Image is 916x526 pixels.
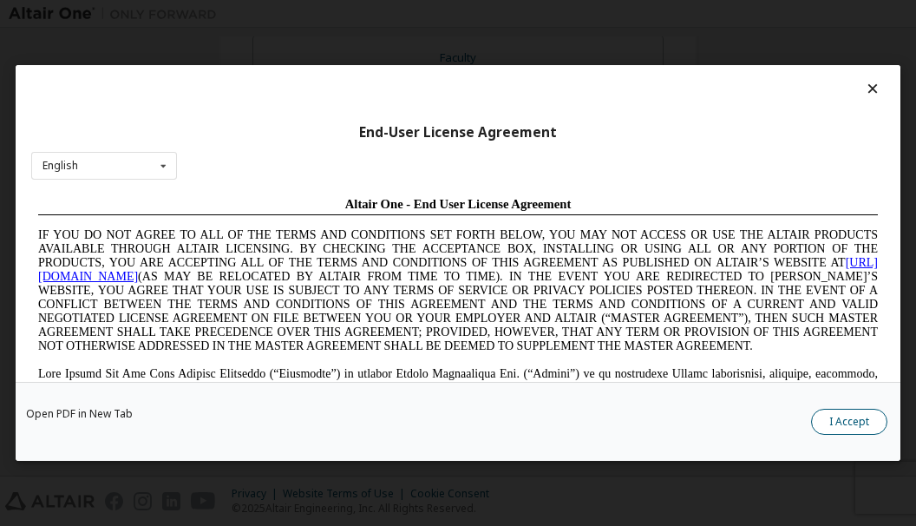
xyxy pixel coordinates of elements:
a: [URL][DOMAIN_NAME] [7,66,847,93]
button: I Accept [811,409,887,435]
span: Altair One - End User License Agreement [314,7,540,21]
span: IF YOU DO NOT AGREE TO ALL OF THE TERMS AND CONDITIONS SET FORTH BELOW, YOU MAY NOT ACCESS OR USE... [7,38,847,162]
div: End-User License Agreement [31,124,885,141]
span: Lore Ipsumd Sit Ame Cons Adipisc Elitseddo (“Eiusmodte”) in utlabor Etdolo Magnaaliqua Eni. (“Adm... [7,177,847,315]
div: English [43,161,78,171]
a: Open PDF in New Tab [26,409,133,419]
